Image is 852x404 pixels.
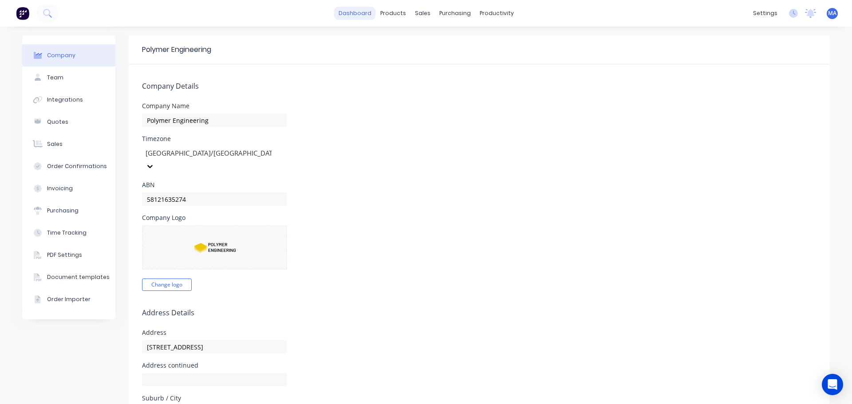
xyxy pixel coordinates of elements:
div: settings [749,7,782,20]
button: Change logo [142,278,192,291]
button: Sales [22,133,115,155]
div: Purchasing [47,207,79,215]
div: Quotes [47,118,68,126]
div: purchasing [435,7,475,20]
div: Order Importer [47,295,91,303]
div: sales [410,7,435,20]
span: MA [828,9,836,17]
button: Order Importer [22,288,115,310]
h5: Company Details [142,82,816,90]
button: Team [22,67,115,89]
div: Address [142,329,287,336]
div: productivity [475,7,518,20]
div: Invoicing [47,184,73,192]
button: Company [22,44,115,67]
button: Purchasing [22,200,115,222]
div: Polymer Engineering [142,44,211,55]
img: Factory [16,7,29,20]
div: Company Name [142,103,287,109]
a: dashboard [334,7,376,20]
div: Document templates [47,273,110,281]
div: Company [47,51,75,59]
div: Timezone [142,136,287,142]
button: PDF Settings [22,244,115,266]
button: Invoicing [22,177,115,200]
div: Integrations [47,96,83,104]
div: ABN [142,182,287,188]
div: Team [47,74,63,82]
button: Integrations [22,89,115,111]
button: Order Confirmations [22,155,115,177]
h5: Address Details [142,309,816,317]
div: Company Logo [142,215,287,221]
div: Time Tracking [47,229,87,237]
button: Time Tracking [22,222,115,244]
button: Quotes [22,111,115,133]
div: Address continued [142,362,287,369]
div: PDF Settings [47,251,82,259]
div: Open Intercom Messenger [822,374,843,395]
div: Sales [47,140,63,148]
button: Document templates [22,266,115,288]
div: Order Confirmations [47,162,107,170]
div: Suburb / City [142,395,287,401]
div: products [376,7,410,20]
